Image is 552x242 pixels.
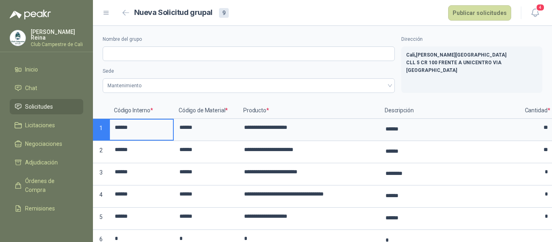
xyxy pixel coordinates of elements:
p: Código de Material [174,103,238,119]
a: Negociaciones [10,136,83,152]
p: Producto [238,103,380,119]
button: 4 [528,6,542,20]
a: Inicio [10,62,83,77]
p: 5 [93,208,109,230]
span: Mantenimiento [107,80,390,92]
p: Código Interno [109,103,174,119]
p: Descripción [380,103,521,119]
p: [PERSON_NAME] Reina [31,29,83,40]
p: CLL 5 CR 100 FRENTE A UNICENTRO VIA [GEOGRAPHIC_DATA] [406,59,537,74]
h2: Nueva Solicitud grupal [134,7,213,19]
span: Inicio [25,65,38,74]
button: Publicar solicitudes [448,5,511,21]
p: 2 [93,141,109,163]
a: Chat [10,80,83,96]
img: Company Logo [10,30,25,46]
a: Órdenes de Compra [10,173,83,198]
span: Solicitudes [25,102,53,111]
span: Adjudicación [25,158,58,167]
p: 3 [93,163,109,185]
a: Solicitudes [10,99,83,114]
p: Cali , [PERSON_NAME][GEOGRAPHIC_DATA] [406,51,537,59]
a: Remisiones [10,201,83,216]
span: Remisiones [25,204,55,213]
img: Logo peakr [10,10,51,19]
span: 4 [536,4,545,11]
label: Nombre del grupo [103,36,395,43]
p: Club Campestre de Cali [31,42,83,47]
a: Configuración [10,219,83,235]
p: 4 [93,185,109,208]
label: Sede [103,67,395,75]
span: Licitaciones [25,121,55,130]
div: 9 [219,8,229,18]
span: Negociaciones [25,139,62,148]
label: Dirección [401,36,542,43]
span: Órdenes de Compra [25,177,76,194]
p: 1 [93,119,109,141]
a: Adjudicación [10,155,83,170]
span: Chat [25,84,37,93]
a: Licitaciones [10,118,83,133]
